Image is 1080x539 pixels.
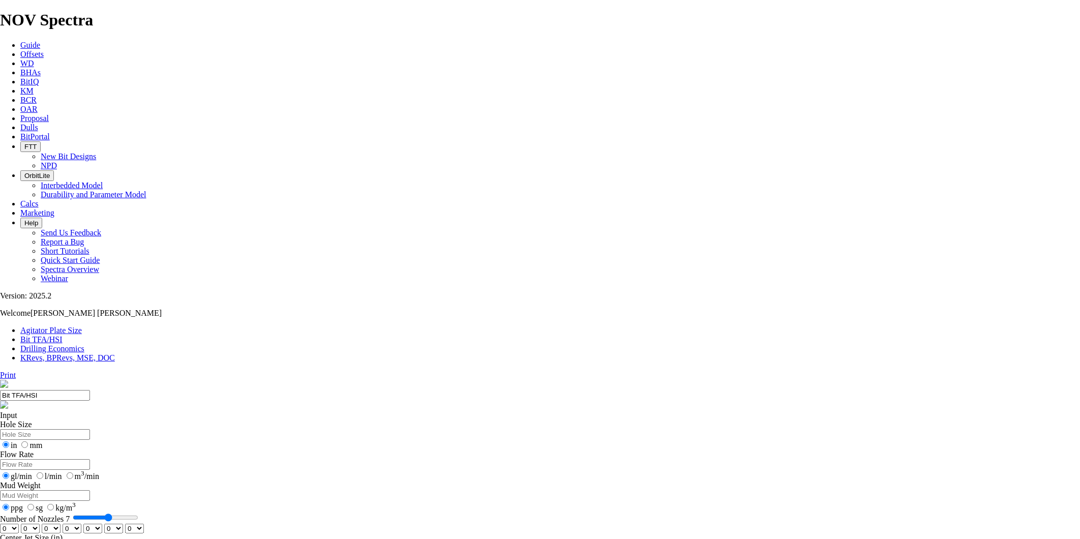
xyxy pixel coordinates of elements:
button: OrbitLite [20,170,54,181]
a: BHAs [20,68,41,77]
label: mm [19,441,42,450]
a: OAR [20,105,38,113]
label: sg [25,503,43,512]
input: ppg [3,504,9,511]
input: sg [27,504,34,511]
a: BitIQ [20,77,39,86]
a: Proposal [20,114,49,123]
input: m3/min [67,472,73,479]
a: Webinar [41,274,68,283]
span: Help [24,219,38,227]
input: kg/m3 [47,504,54,511]
a: Calcs [20,199,39,208]
a: KRevs, BPRevs, MSE, DOC [20,353,115,362]
a: Quick Start Guide [41,256,100,264]
a: Report a Bug [41,237,84,246]
input: mm [21,441,28,448]
a: Marketing [20,208,54,217]
a: BCR [20,96,37,104]
a: Agitator Plate Size [20,326,82,335]
a: New Bit Designs [41,152,96,161]
a: Short Tutorials [41,247,89,255]
span: FTT [24,143,37,151]
a: Dulls [20,123,38,132]
a: NPD [41,161,57,170]
a: Guide [20,41,40,49]
input: gl/min [3,472,9,479]
a: Interbedded Model [41,181,103,190]
a: Durability and Parameter Model [41,190,146,199]
a: WD [20,59,34,68]
label: m /min [64,472,99,481]
a: BitPortal [20,132,50,141]
sup: 3 [72,501,76,508]
input: in [3,441,9,448]
a: Drilling Economics [20,344,84,353]
label: kg/m [45,503,76,512]
a: Send Us Feedback [41,228,101,237]
input: l/min [37,472,43,479]
a: Spectra Overview [41,265,99,274]
a: KM [20,86,34,95]
a: Bit TFA/HSI [20,335,63,344]
button: Help [20,218,42,228]
sup: 3 [81,470,84,477]
button: FTT [20,141,41,152]
span: OrbitLite [24,172,50,179]
a: Offsets [20,50,44,58]
span: [PERSON_NAME] [PERSON_NAME] [31,309,162,317]
label: l/min [34,472,62,481]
